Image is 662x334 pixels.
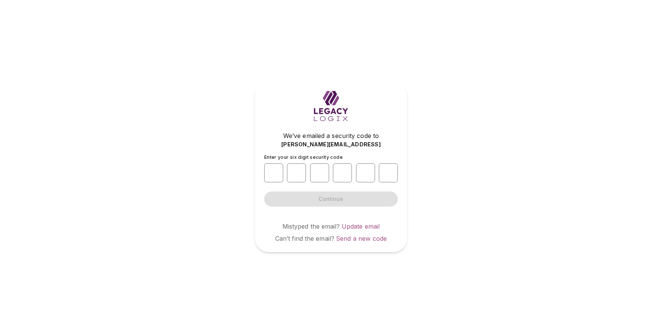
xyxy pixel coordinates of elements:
[264,154,343,160] span: Enter your six digit security code
[281,141,381,148] span: [PERSON_NAME][EMAIL_ADDRESS]
[336,235,387,242] a: Send a new code
[275,235,334,242] span: Can’t find the email?
[342,223,380,230] a: Update email
[282,223,340,230] span: Mistyped the email?
[283,131,379,140] span: We’ve emailed a security code to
